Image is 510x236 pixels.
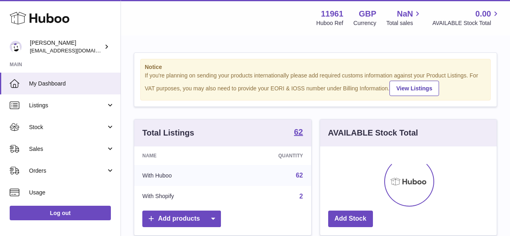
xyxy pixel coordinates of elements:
span: NaN [397,8,413,19]
span: My Dashboard [29,80,114,88]
span: Orders [29,167,106,175]
strong: Notice [145,63,486,71]
a: 62 [294,128,303,138]
a: View Listings [389,81,439,96]
h3: Total Listings [142,127,194,138]
a: 62 [296,172,303,179]
a: 2 [300,193,303,200]
span: Usage [29,189,114,196]
span: AVAILABLE Stock Total [432,19,500,27]
th: Name [134,146,229,165]
strong: 11961 [321,8,343,19]
strong: 62 [294,128,303,136]
strong: GBP [359,8,376,19]
td: With Huboo [134,165,229,186]
div: Huboo Ref [316,19,343,27]
a: Log out [10,206,111,220]
span: Listings [29,102,106,109]
span: [EMAIL_ADDRESS][DOMAIN_NAME] [30,47,119,54]
span: Stock [29,123,106,131]
img: internalAdmin-11961@internal.huboo.com [10,41,22,53]
td: With Shopify [134,186,229,207]
span: 0.00 [475,8,491,19]
div: Currency [354,19,377,27]
a: Add products [142,211,221,227]
div: If you're planning on sending your products internationally please add required customs informati... [145,72,486,96]
a: 0.00 AVAILABLE Stock Total [432,8,500,27]
a: Add Stock [328,211,373,227]
span: Sales [29,145,106,153]
th: Quantity [229,146,311,165]
a: NaN Total sales [386,8,422,27]
div: [PERSON_NAME] [30,39,102,54]
h3: AVAILABLE Stock Total [328,127,418,138]
span: Total sales [386,19,422,27]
